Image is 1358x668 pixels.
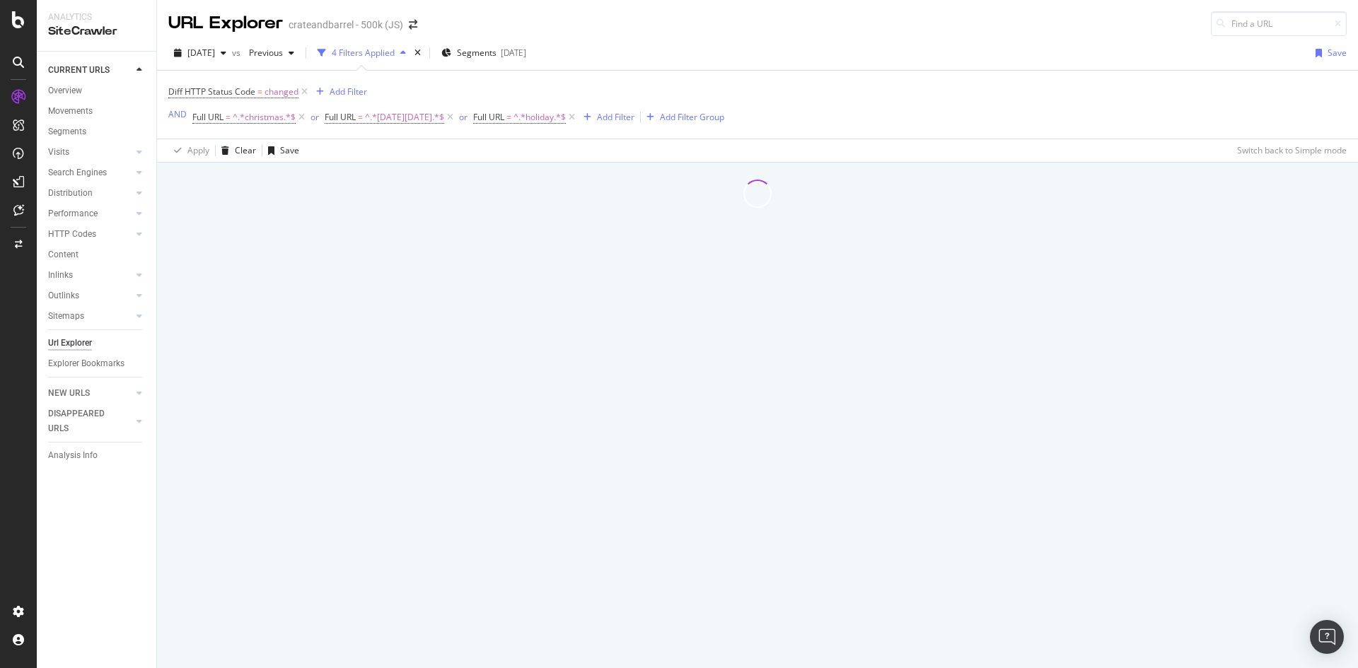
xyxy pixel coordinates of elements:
[48,206,98,221] div: Performance
[1310,42,1347,64] button: Save
[265,82,298,102] span: changed
[48,309,132,324] a: Sitemaps
[48,165,107,180] div: Search Engines
[311,110,319,124] button: or
[233,107,296,127] span: ^.*christmas.*$
[48,83,146,98] a: Overview
[289,18,403,32] div: crateandbarrel - 500k (JS)
[280,144,299,156] div: Save
[48,124,86,139] div: Segments
[168,86,255,98] span: Diff HTTP Status Code
[257,86,262,98] span: =
[1231,139,1347,162] button: Switch back to Simple mode
[325,111,356,123] span: Full URL
[48,288,79,303] div: Outlinks
[459,110,468,124] button: or
[501,47,526,59] div: [DATE]
[48,124,146,139] a: Segments
[226,111,231,123] span: =
[48,145,69,160] div: Visits
[168,139,209,162] button: Apply
[48,104,93,119] div: Movements
[457,47,497,59] span: Segments
[311,83,367,100] button: Add Filter
[187,47,215,59] span: 2025 Aug. 19th
[48,356,124,371] div: Explorer Bookmarks
[48,186,132,201] a: Distribution
[506,111,511,123] span: =
[243,47,283,59] span: Previous
[473,111,504,123] span: Full URL
[48,448,146,463] a: Analysis Info
[1237,144,1347,156] div: Switch back to Simple mode
[48,268,132,283] a: Inlinks
[48,145,132,160] a: Visits
[365,107,444,127] span: ^.*[DATE][DATE].*$
[48,11,145,23] div: Analytics
[660,111,724,123] div: Add Filter Group
[216,139,256,162] button: Clear
[48,165,132,180] a: Search Engines
[312,42,412,64] button: 4 Filters Applied
[48,386,90,401] div: NEW URLS
[332,47,395,59] div: 4 Filters Applied
[192,111,224,123] span: Full URL
[48,247,79,262] div: Content
[48,186,93,201] div: Distribution
[187,144,209,156] div: Apply
[243,42,300,64] button: Previous
[641,109,724,126] button: Add Filter Group
[48,83,82,98] div: Overview
[168,11,283,35] div: URL Explorer
[48,309,84,324] div: Sitemaps
[412,46,424,60] div: times
[1310,620,1344,654] div: Open Intercom Messenger
[48,104,146,119] a: Movements
[48,336,92,351] div: Url Explorer
[48,63,132,78] a: CURRENT URLS
[232,47,243,59] span: vs
[409,20,417,30] div: arrow-right-arrow-left
[48,247,146,262] a: Content
[168,107,187,121] button: AND
[597,111,634,123] div: Add Filter
[48,336,146,351] a: Url Explorer
[330,86,367,98] div: Add Filter
[48,406,132,436] a: DISAPPEARED URLS
[48,63,110,78] div: CURRENT URLS
[48,288,132,303] a: Outlinks
[235,144,256,156] div: Clear
[48,227,96,242] div: HTTP Codes
[513,107,566,127] span: ^.*holiday.*$
[1211,11,1347,36] input: Find a URL
[48,448,98,463] div: Analysis Info
[358,111,363,123] span: =
[48,23,145,40] div: SiteCrawler
[48,356,146,371] a: Explorer Bookmarks
[436,42,532,64] button: Segments[DATE]
[1328,47,1347,59] div: Save
[48,268,73,283] div: Inlinks
[168,108,187,120] div: AND
[48,227,132,242] a: HTTP Codes
[168,42,232,64] button: [DATE]
[48,386,132,401] a: NEW URLS
[48,206,132,221] a: Performance
[578,109,634,126] button: Add Filter
[459,111,468,123] div: or
[262,139,299,162] button: Save
[48,406,120,436] div: DISAPPEARED URLS
[311,111,319,123] div: or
